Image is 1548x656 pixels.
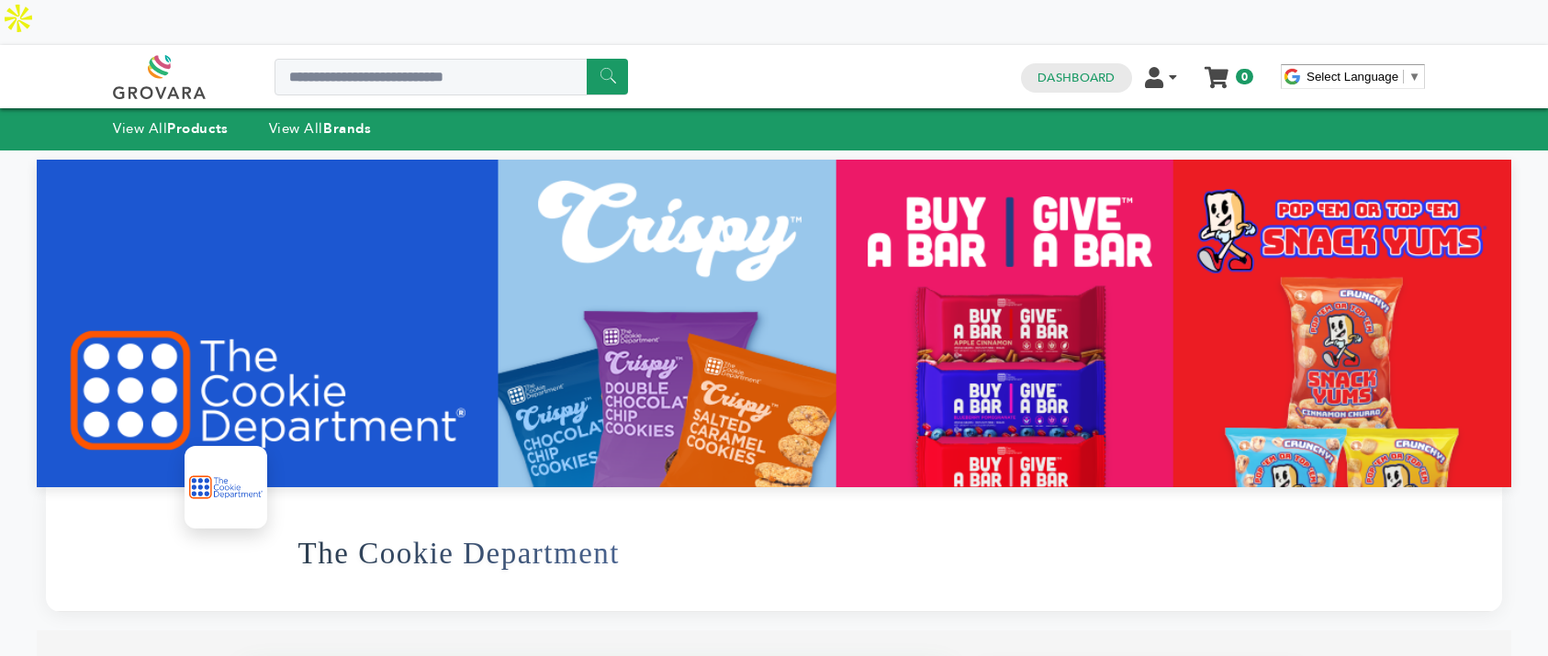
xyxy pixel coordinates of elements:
strong: Brands [323,119,371,138]
a: Dashboard [1038,70,1115,86]
a: My Cart [1206,61,1228,81]
strong: Products [167,119,228,138]
input: Search a product or brand... [275,59,628,95]
a: View AllProducts [113,119,229,138]
span: ​ [1403,70,1404,83]
h1: The Cookie Department [298,508,620,598]
img: The Cookie Department Logo [189,450,263,524]
span: 0 [1236,69,1253,84]
a: Select Language​ [1307,70,1420,83]
a: View AllBrands [269,119,372,138]
span: ▼ [1408,70,1420,83]
span: Select Language [1307,70,1398,83]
